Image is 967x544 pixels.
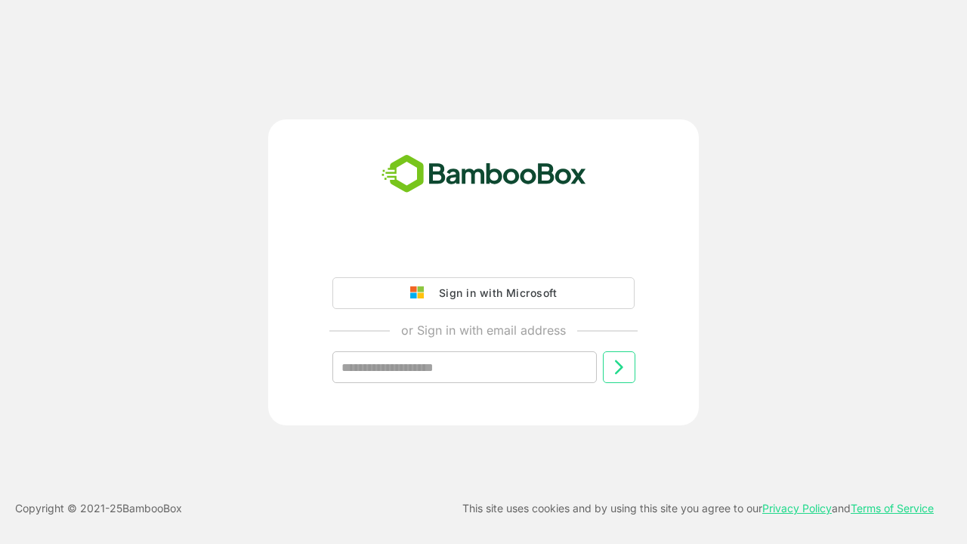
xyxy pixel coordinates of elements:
button: Sign in with Microsoft [332,277,635,309]
p: or Sign in with email address [401,321,566,339]
a: Privacy Policy [762,502,832,515]
img: google [410,286,431,300]
div: Sign in with Microsoft [431,283,557,303]
img: bamboobox [373,150,595,199]
p: This site uses cookies and by using this site you agree to our and [462,499,934,518]
a: Terms of Service [851,502,934,515]
p: Copyright © 2021- 25 BambooBox [15,499,182,518]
